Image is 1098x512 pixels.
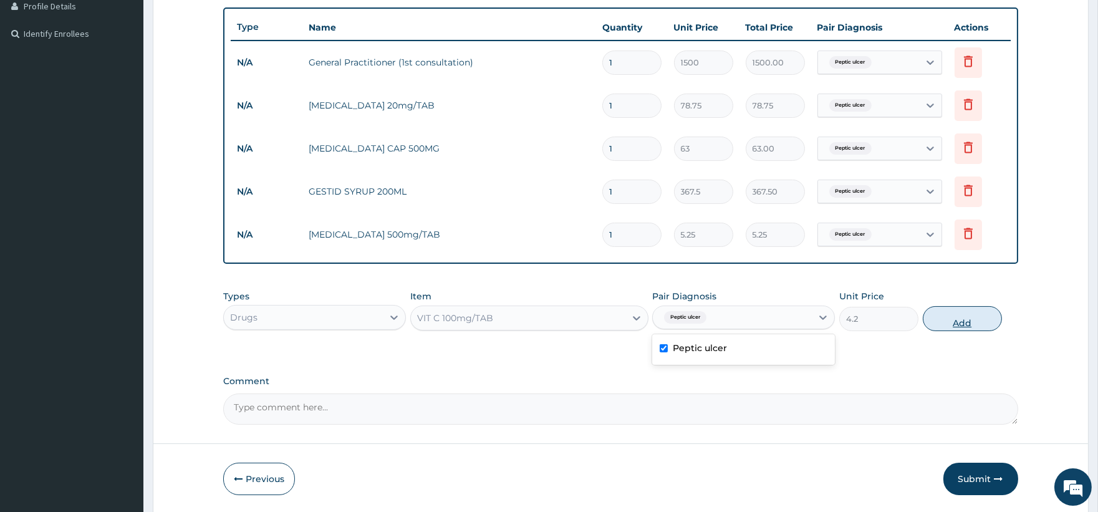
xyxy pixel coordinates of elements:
[948,15,1011,40] th: Actions
[6,341,238,384] textarea: Type your message and hit 'Enter'
[652,290,716,302] label: Pair Diagnosis
[302,15,595,40] th: Name
[223,376,1018,387] label: Comment
[231,94,302,117] td: N/A
[829,99,872,112] span: Peptic ulcer
[923,306,1002,331] button: Add
[223,463,295,495] button: Previous
[302,179,595,204] td: GESTID SYRUP 200ML
[302,136,595,161] td: [MEDICAL_DATA] CAP 500MG
[231,51,302,74] td: N/A
[23,62,51,94] img: d_794563401_company_1708531726252_794563401
[417,312,493,324] div: VIT C 100mg/TAB
[231,223,302,246] td: N/A
[302,50,595,75] td: General Practitioner (1st consultation)
[302,93,595,118] td: [MEDICAL_DATA] 20mg/TAB
[829,185,872,198] span: Peptic ulcer
[231,180,302,203] td: N/A
[664,311,706,324] span: Peptic ulcer
[65,70,209,86] div: Chat with us now
[596,15,668,40] th: Quantity
[673,342,727,354] label: Peptic ulcer
[739,15,811,40] th: Total Price
[231,137,302,160] td: N/A
[205,6,234,36] div: Minimize live chat window
[72,157,172,283] span: We're online!
[943,463,1018,495] button: Submit
[302,222,595,247] td: [MEDICAL_DATA] 500mg/TAB
[811,15,948,40] th: Pair Diagnosis
[410,290,431,302] label: Item
[829,228,872,241] span: Peptic ulcer
[839,290,884,302] label: Unit Price
[668,15,739,40] th: Unit Price
[829,56,872,69] span: Peptic ulcer
[230,311,258,324] div: Drugs
[223,291,249,302] label: Types
[829,142,872,155] span: Peptic ulcer
[231,16,302,39] th: Type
